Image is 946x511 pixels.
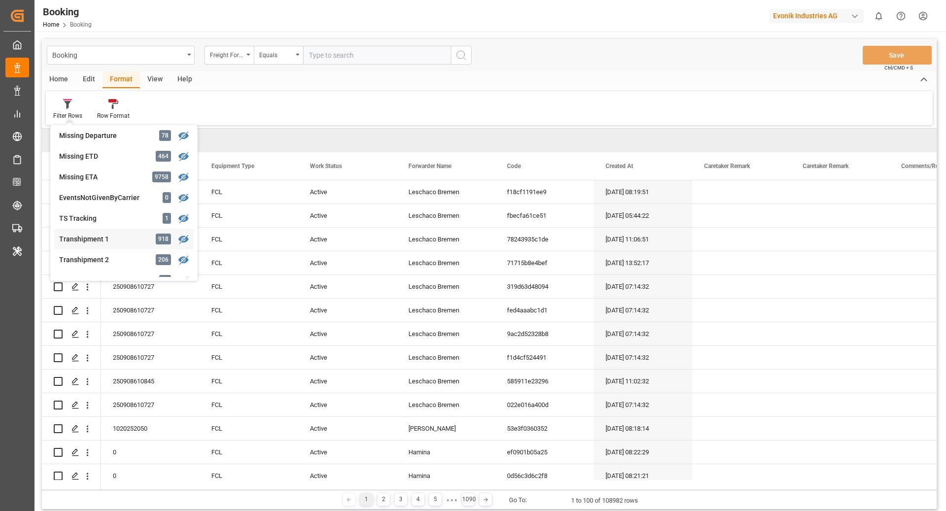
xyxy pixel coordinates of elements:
[412,493,424,506] div: 4
[101,299,200,322] div: 250908610727
[200,251,298,274] div: FCL
[42,204,101,228] div: Press SPACE to select this row.
[769,9,864,23] div: Evonik Industries AG
[397,393,495,416] div: Leschaco Bremen
[462,493,474,506] div: 1090
[397,180,495,204] div: Leschaco Bremen
[59,151,145,162] div: Missing ETD
[863,46,932,65] button: Save
[200,417,298,440] div: FCL
[594,299,692,322] div: [DATE] 07:14:32
[298,299,397,322] div: Active
[594,393,692,416] div: [DATE] 07:14:32
[594,322,692,345] div: [DATE] 07:14:32
[42,393,101,417] div: Press SPACE to select this row.
[42,417,101,441] div: Press SPACE to select this row.
[397,441,495,464] div: Hamina
[101,417,200,440] div: 1020252050
[52,48,184,61] div: Booking
[408,163,451,170] span: Forwarder Name
[42,275,101,299] div: Press SPACE to select this row.
[200,299,298,322] div: FCL
[163,192,171,203] div: 0
[140,71,170,88] div: View
[451,46,472,65] button: search button
[42,299,101,322] div: Press SPACE to select this row.
[298,370,397,393] div: Active
[200,370,298,393] div: FCL
[298,322,397,345] div: Active
[884,64,913,71] span: Ctrl/CMD + S
[42,180,101,204] div: Press SPACE to select this row.
[495,441,594,464] div: ef0901b05a25
[200,464,298,487] div: FCL
[298,180,397,204] div: Active
[495,393,594,416] div: 022e016a400d
[200,275,298,298] div: FCL
[495,346,594,369] div: f1d4cf524491
[594,417,692,440] div: [DATE] 08:18:14
[397,322,495,345] div: Leschaco Bremen
[495,464,594,487] div: 0d56c3d6c2f8
[594,228,692,251] div: [DATE] 11:06:51
[495,322,594,345] div: 9ac2d52328b8
[101,441,200,464] div: 0
[42,251,101,275] div: Press SPACE to select this row.
[156,234,171,244] div: 918
[254,46,303,65] button: open menu
[594,370,692,393] div: [DATE] 11:02:32
[101,370,200,393] div: 250908610845
[152,171,171,182] div: 9758
[298,464,397,487] div: Active
[200,204,298,227] div: FCL
[59,131,145,141] div: Missing Departure
[594,180,692,204] div: [DATE] 08:19:51
[298,251,397,274] div: Active
[200,322,298,345] div: FCL
[259,48,293,60] div: Equals
[101,322,200,345] div: 250908610727
[868,5,890,27] button: show 0 new notifications
[156,151,171,162] div: 464
[594,464,692,487] div: [DATE] 08:21:21
[200,346,298,369] div: FCL
[397,275,495,298] div: Leschaco Bremen
[53,111,82,120] div: Filter Rows
[42,441,101,464] div: Press SPACE to select this row.
[159,275,171,286] div: 15
[495,417,594,440] div: 53e3f0360352
[59,234,145,244] div: Transhipment 1
[298,417,397,440] div: Active
[170,71,200,88] div: Help
[101,464,200,487] div: 0
[509,495,527,505] div: Go To:
[210,48,243,60] div: Freight Forwarder's Reference No.
[102,71,140,88] div: Format
[769,6,868,25] button: Evonik Industries AG
[159,130,171,141] div: 78
[42,322,101,346] div: Press SPACE to select this row.
[397,464,495,487] div: Hamina
[303,46,451,65] input: Type to search
[360,493,372,506] div: 1
[495,370,594,393] div: 585911e23296
[704,163,750,170] span: Caretaker Remark
[59,255,145,265] div: Transhipment 2
[204,46,254,65] button: open menu
[310,163,342,170] span: Work Status
[890,5,912,27] button: Help Center
[429,493,441,506] div: 5
[594,346,692,369] div: [DATE] 07:14:32
[803,163,848,170] span: Caretaker Remark
[594,251,692,274] div: [DATE] 13:52:17
[397,299,495,322] div: Leschaco Bremen
[446,496,457,504] div: ● ● ●
[42,370,101,393] div: Press SPACE to select this row.
[59,172,145,182] div: Missing ETA
[495,275,594,298] div: 319d63d48094
[397,346,495,369] div: Leschaco Bremen
[75,71,102,88] div: Edit
[298,346,397,369] div: Active
[200,228,298,251] div: FCL
[101,346,200,369] div: 250908610727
